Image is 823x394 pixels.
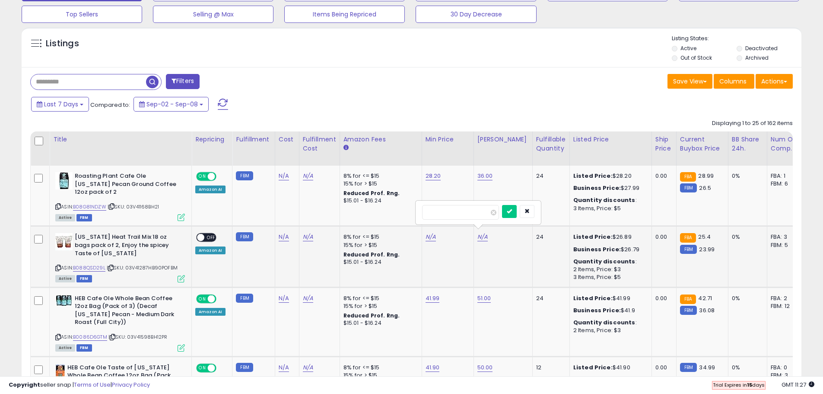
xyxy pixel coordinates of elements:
b: Listed Price: [573,172,613,180]
button: Columns [714,74,754,89]
div: 0.00 [655,172,670,180]
a: 50.00 [477,363,493,372]
a: B088QSD29L [73,264,105,272]
small: Amazon Fees. [343,144,349,152]
button: Filters [166,74,200,89]
button: Items Being Repriced [284,6,405,23]
div: $15.01 - $16.24 [343,197,415,205]
a: N/A [477,233,488,241]
small: FBA [680,172,696,182]
img: 517-VlDxHIL._SL40_.jpg [55,172,73,189]
img: 51melezGcAL._SL40_.jpg [55,295,73,306]
a: N/A [303,363,313,372]
div: Min Price [426,135,470,144]
span: 26.5 [699,184,711,192]
b: Quantity discounts [573,318,636,327]
span: Compared to: [90,101,130,109]
div: FBM: 5 [771,241,799,249]
div: 0.00 [655,233,670,241]
div: Amazon AI [195,186,226,193]
div: $26.79 [573,246,645,253]
a: N/A [279,363,289,372]
div: [PERSON_NAME] [477,135,529,144]
span: Columns [719,77,747,86]
b: 15 [747,381,752,388]
label: Active [680,45,696,52]
div: BB Share 24h. [732,135,763,153]
b: Reduced Prof. Rng. [343,189,400,197]
b: Reduced Prof. Rng. [343,251,400,258]
strong: Copyright [9,381,40,389]
span: OFF [215,173,229,180]
small: FBM [680,306,697,315]
span: OFF [215,295,229,302]
div: 12 [536,364,563,372]
span: | SKU: 03V41598BH12PR [108,333,168,340]
small: FBM [236,171,253,180]
a: B0086D6GTM [73,333,107,341]
p: Listing States: [672,35,801,43]
a: N/A [303,233,313,241]
span: FBM [76,275,92,282]
b: Business Price: [573,245,621,253]
div: Cost [279,135,296,144]
div: 24 [536,233,563,241]
a: 51.00 [477,294,491,303]
button: Selling @ Max [153,6,273,23]
button: Actions [756,74,793,89]
a: 41.99 [426,294,440,303]
div: Repricing [195,135,229,144]
div: seller snap | | [9,381,150,389]
div: $27.99 [573,184,645,192]
small: FBM [680,363,697,372]
span: 34.99 [699,363,715,372]
span: All listings currently available for purchase on Amazon [55,275,75,282]
a: Terms of Use [74,381,111,389]
div: ASIN: [55,172,185,220]
b: Business Price: [573,306,621,314]
div: Title [53,135,188,144]
span: | SKU: 03V41168BH21 [108,203,159,210]
div: Current Buybox Price [680,135,724,153]
button: Save View [667,74,712,89]
span: FBM [76,344,92,352]
span: 42.71 [698,294,712,302]
div: $28.20 [573,172,645,180]
span: 23.99 [699,245,715,253]
div: FBA: 2 [771,295,799,302]
div: 3 Items, Price: $5 [573,205,645,212]
img: 51vI1J2U6zL._SL40_.jpg [55,233,73,250]
a: B08G81NDZW [73,203,106,211]
div: 8% for <= $15 [343,172,415,180]
div: $41.9 [573,307,645,314]
button: Last 7 Days [31,97,89,112]
div: Listed Price [573,135,648,144]
div: 15% for > $15 [343,302,415,310]
div: Fulfillment Cost [303,135,336,153]
div: 15% for > $15 [343,180,415,188]
b: Reduced Prof. Rng. [343,312,400,319]
span: Last 7 Days [44,100,78,109]
div: Fulfillment [236,135,271,144]
img: 41UIGOuZkFL._SL40_.jpg [55,364,65,381]
b: Listed Price: [573,294,613,302]
span: Trial Expires in days [713,381,765,388]
span: ON [197,173,208,180]
small: FBM [236,363,253,372]
b: Listed Price: [573,233,613,241]
b: Listed Price: [573,363,613,372]
div: Ship Price [655,135,673,153]
div: : [573,258,645,266]
span: Sep-02 - Sep-08 [146,100,198,109]
div: Displaying 1 to 25 of 162 items [712,119,793,128]
div: ASIN: [55,295,185,351]
div: 0% [732,295,760,302]
div: FBA: 0 [771,364,799,372]
div: FBA: 3 [771,233,799,241]
b: HEB Cafe Ole Whole Bean Coffee 12oz Bag (Pack of 3) (Decaf [US_STATE] Pecan - Medium Dark Roast (... [75,295,180,329]
b: Business Price: [573,184,621,192]
a: N/A [303,172,313,180]
span: | SKU: 03V41287HB90POFBM [107,264,178,271]
small: FBA [680,295,696,304]
label: Out of Stock [680,54,712,61]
